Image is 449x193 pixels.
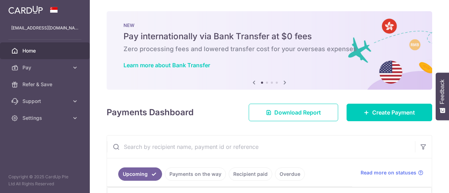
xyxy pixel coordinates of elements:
[165,167,226,181] a: Payments on the way
[107,11,432,90] img: Bank transfer banner
[123,62,210,69] a: Learn more about Bank Transfer
[22,81,69,88] span: Refer & Save
[372,108,415,117] span: Create Payment
[274,108,321,117] span: Download Report
[11,25,79,32] p: [EMAIL_ADDRESS][DOMAIN_NAME]
[275,167,305,181] a: Overdue
[347,104,432,121] a: Create Payment
[22,115,69,122] span: Settings
[107,136,415,158] input: Search by recipient name, payment id or reference
[118,167,162,181] a: Upcoming
[107,106,194,119] h4: Payments Dashboard
[249,104,338,121] a: Download Report
[404,172,442,189] iframe: Opens a widget where you can find more information
[361,169,416,176] span: Read more on statuses
[22,47,69,54] span: Home
[22,64,69,71] span: Pay
[123,45,415,53] h6: Zero processing fees and lowered transfer cost for your overseas expenses
[8,6,43,14] img: CardUp
[361,169,423,176] a: Read more on statuses
[22,98,69,105] span: Support
[436,73,449,120] button: Feedback - Show survey
[123,31,415,42] h5: Pay internationally via Bank Transfer at $0 fees
[439,80,445,104] span: Feedback
[123,22,415,28] p: NEW
[229,167,272,181] a: Recipient paid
